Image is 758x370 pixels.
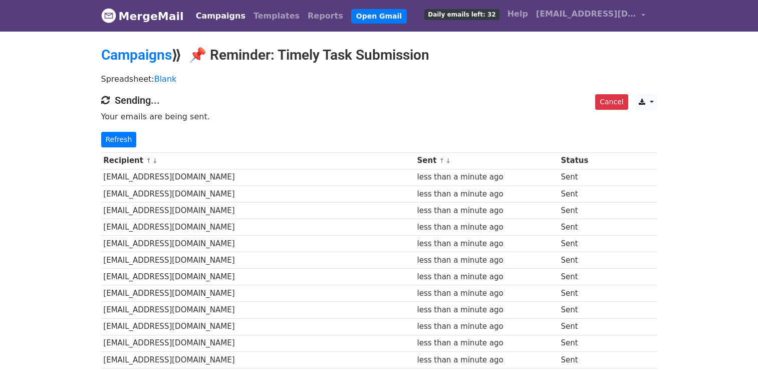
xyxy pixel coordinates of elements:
[439,157,445,164] a: ↑
[417,222,556,233] div: less than a minute ago
[595,94,628,110] a: Cancel
[101,186,415,202] td: [EMAIL_ADDRESS][DOMAIN_NAME]
[101,351,415,368] td: [EMAIL_ADDRESS][DOMAIN_NAME]
[101,335,415,351] td: [EMAIL_ADDRESS][DOMAIN_NAME]
[101,285,415,302] td: [EMAIL_ADDRESS][DOMAIN_NAME]
[559,285,610,302] td: Sent
[101,47,172,63] a: Campaigns
[559,186,610,202] td: Sent
[417,337,556,349] div: less than a minute ago
[101,236,415,252] td: [EMAIL_ADDRESS][DOMAIN_NAME]
[101,6,184,27] a: MergeMail
[101,132,137,147] a: Refresh
[559,351,610,368] td: Sent
[101,47,657,64] h2: ⟫ 📌 Reminder: Timely Task Submission
[532,4,649,28] a: [EMAIL_ADDRESS][DOMAIN_NAME]
[417,171,556,183] div: less than a minute ago
[417,205,556,217] div: less than a minute ago
[101,111,657,122] p: Your emails are being sent.
[417,304,556,316] div: less than a minute ago
[101,74,657,84] p: Spreadsheet:
[417,271,556,283] div: less than a minute ago
[101,252,415,269] td: [EMAIL_ADDRESS][DOMAIN_NAME]
[559,335,610,351] td: Sent
[417,238,556,250] div: less than a minute ago
[417,354,556,366] div: less than a minute ago
[559,169,610,186] td: Sent
[417,288,556,299] div: less than a minute ago
[351,9,407,24] a: Open Gmail
[417,321,556,332] div: less than a minute ago
[424,9,499,20] span: Daily emails left: 32
[154,74,177,84] a: Blank
[536,8,636,20] span: [EMAIL_ADDRESS][DOMAIN_NAME]
[559,219,610,235] td: Sent
[146,157,151,164] a: ↑
[152,157,158,164] a: ↓
[559,202,610,219] td: Sent
[249,6,304,26] a: Templates
[101,169,415,186] td: [EMAIL_ADDRESS][DOMAIN_NAME]
[417,255,556,266] div: less than a minute ago
[101,8,116,23] img: MergeMail logo
[559,269,610,285] td: Sent
[101,302,415,318] td: [EMAIL_ADDRESS][DOMAIN_NAME]
[101,152,415,169] th: Recipient
[101,269,415,285] td: [EMAIL_ADDRESS][DOMAIN_NAME]
[559,302,610,318] td: Sent
[101,202,415,219] td: [EMAIL_ADDRESS][DOMAIN_NAME]
[559,152,610,169] th: Status
[503,4,532,24] a: Help
[559,252,610,269] td: Sent
[192,6,249,26] a: Campaigns
[559,318,610,335] td: Sent
[415,152,559,169] th: Sent
[559,236,610,252] td: Sent
[101,318,415,335] td: [EMAIL_ADDRESS][DOMAIN_NAME]
[304,6,347,26] a: Reports
[417,189,556,200] div: less than a minute ago
[101,94,657,106] h4: Sending...
[445,157,451,164] a: ↓
[101,219,415,235] td: [EMAIL_ADDRESS][DOMAIN_NAME]
[420,4,503,24] a: Daily emails left: 32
